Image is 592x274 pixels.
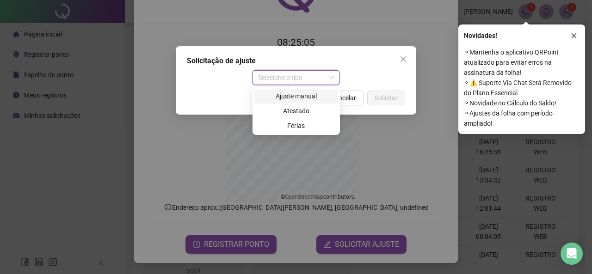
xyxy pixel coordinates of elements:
div: Atestado [260,106,333,116]
span: ⚬ ⚠️ Suporte Via Chat Será Removido do Plano Essencial [464,78,580,98]
span: ⚬ Mantenha o aplicativo QRPoint atualizado para evitar erros na assinatura da folha! [464,47,580,78]
div: Open Intercom Messenger [561,243,583,265]
span: Selecione o tipo [258,71,334,85]
div: Férias [254,118,338,133]
span: close [400,55,407,63]
button: Close [396,52,411,67]
div: Atestado [254,104,338,118]
div: Solicitação de ajuste [187,55,405,67]
span: ⚬ Ajustes da folha com período ampliado! [464,108,580,128]
span: ⚬ Novidade no Cálculo do Saldo! [464,98,580,108]
div: Ajuste manual [254,89,338,104]
div: Férias [260,121,333,131]
span: Novidades ! [464,30,497,41]
button: Solicitar [367,91,405,105]
span: close [571,32,577,39]
span: Cancelar [331,93,356,103]
div: Ajuste manual [260,91,333,101]
button: Cancelar [323,91,364,105]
